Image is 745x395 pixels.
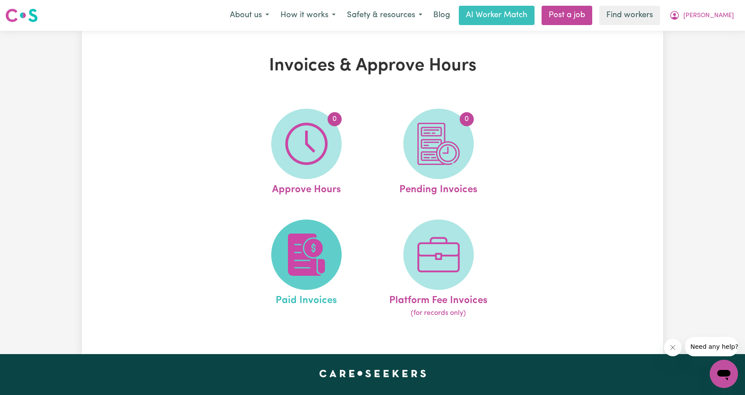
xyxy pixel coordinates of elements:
a: Platform Fee Invoices(for records only) [375,219,502,319]
iframe: Button to launch messaging window [710,360,738,388]
span: Approve Hours [272,179,341,197]
span: 0 [328,112,342,126]
a: Post a job [542,6,592,25]
span: Paid Invoices [276,290,337,308]
span: 0 [460,112,474,126]
a: Careseekers logo [5,5,38,26]
a: Pending Invoices [375,109,502,197]
a: Paid Invoices [243,219,370,319]
a: Approve Hours [243,109,370,197]
span: Need any help? [5,6,53,13]
span: Pending Invoices [399,179,477,197]
button: Safety & resources [341,6,428,25]
button: About us [224,6,275,25]
a: AI Worker Match [459,6,535,25]
a: Blog [428,6,455,25]
iframe: Message from company [685,337,738,356]
img: Careseekers logo [5,7,38,23]
button: My Account [664,6,740,25]
button: How it works [275,6,341,25]
span: [PERSON_NAME] [683,11,734,21]
h1: Invoices & Approve Hours [184,55,561,77]
a: Careseekers home page [319,370,426,377]
a: Find workers [599,6,660,25]
span: (for records only) [411,308,466,318]
iframe: Close message [664,339,682,356]
span: Platform Fee Invoices [389,290,487,308]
